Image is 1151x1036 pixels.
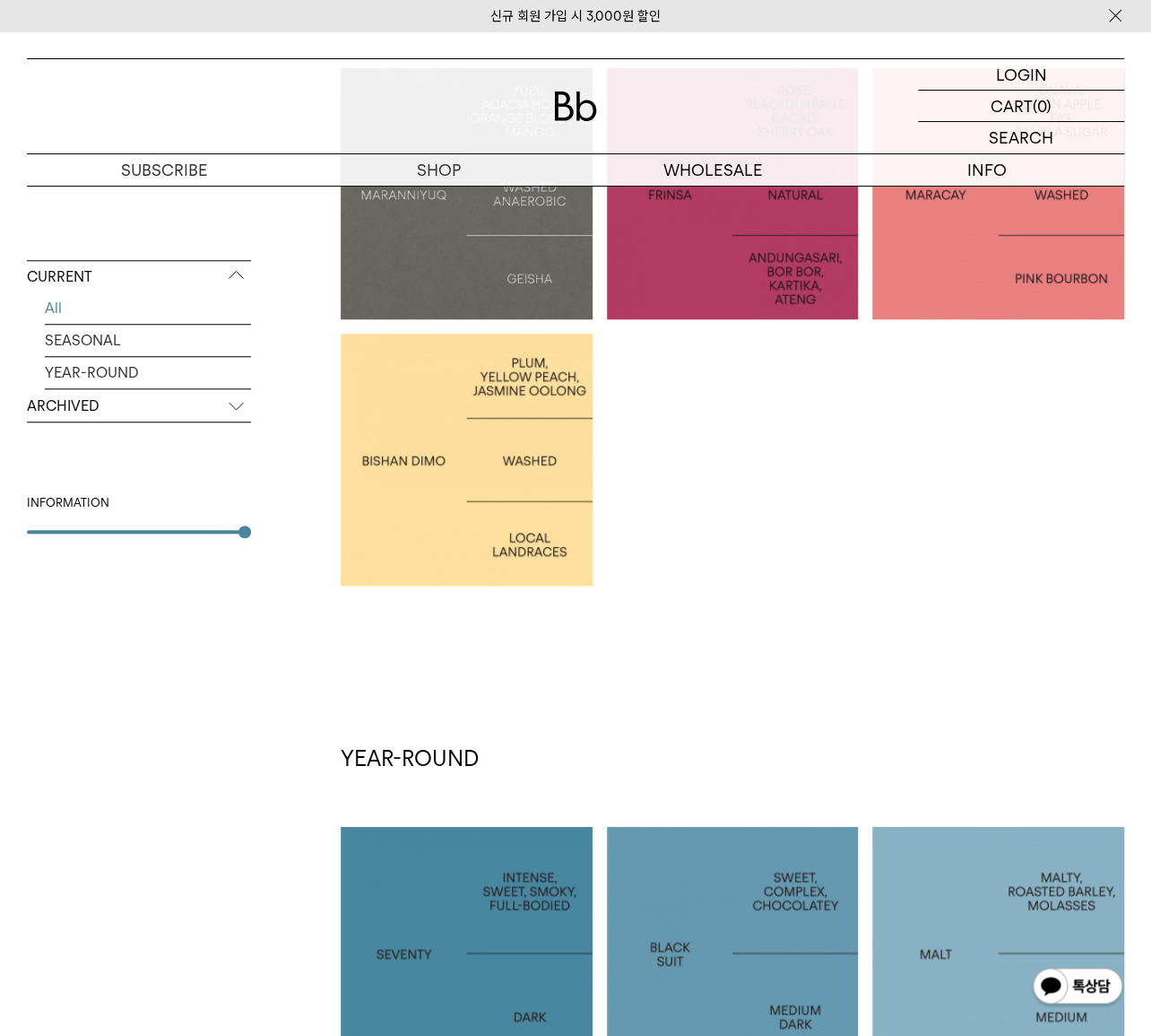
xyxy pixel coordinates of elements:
[490,8,661,24] a: 신규 회원 가입 시 3,000원 할인
[918,91,1124,122] a: CART (0)
[341,334,593,586] a: 에티오피아 비샨 디모ETHIOPIA BISHAN DIMO
[45,325,251,356] a: SEASONAL
[27,494,251,512] div: INFORMATION
[850,154,1124,186] p: INFO
[45,357,251,388] a: YEAR-ROUND
[45,292,251,324] a: All
[607,68,859,320] a: 인도네시아 프린자 내추럴INDONESIA FRINSA NATURAL
[872,68,1124,320] a: 콜롬비아 마라카이COLOMBIA MARACAY
[1033,91,1051,121] p: (0)
[554,91,597,121] img: 로고
[341,68,593,320] a: 마라니유크: 게이샤MARANNIYUQ: GEISHA
[989,122,1053,153] p: SEARCH
[27,154,301,186] a: SUBSCRIBE
[991,91,1033,121] p: CART
[918,59,1124,91] a: LOGIN
[996,59,1047,90] p: LOGIN
[341,744,1124,774] h2: YEAR-ROUND
[27,261,251,293] p: CURRENT
[301,154,575,186] a: SHOP
[27,390,251,422] p: ARCHIVED
[1031,966,1124,1009] img: 카카오톡 채널 1:1 채팅 버튼
[575,154,850,186] p: WHOLESALE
